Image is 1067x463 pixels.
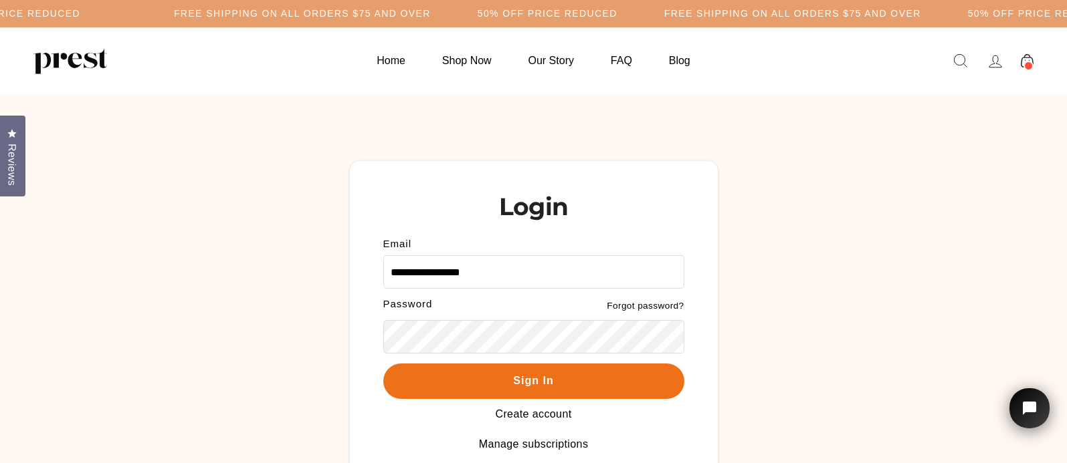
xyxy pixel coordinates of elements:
[607,301,684,311] a: Forgot password?
[512,47,591,73] a: Our Story
[383,194,684,218] h1: Login
[479,438,589,450] a: Manage subscriptions
[495,408,571,420] a: Create account
[425,47,508,73] a: Shop Now
[383,363,684,399] button: Sign In
[360,47,706,73] ul: Primary
[992,369,1067,463] iframe: Tidio Chat
[664,8,921,19] h5: Free Shipping on all orders $75 and over
[3,144,21,186] span: Reviews
[383,299,534,309] label: Password
[383,239,684,249] label: Email
[174,8,431,19] h5: Free Shipping on all orders $75 and over
[594,47,649,73] a: FAQ
[478,8,617,19] h5: 50% OFF PRICE REDUCED
[360,47,422,73] a: Home
[652,47,707,73] a: Blog
[33,47,107,74] img: PREST ORGANICS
